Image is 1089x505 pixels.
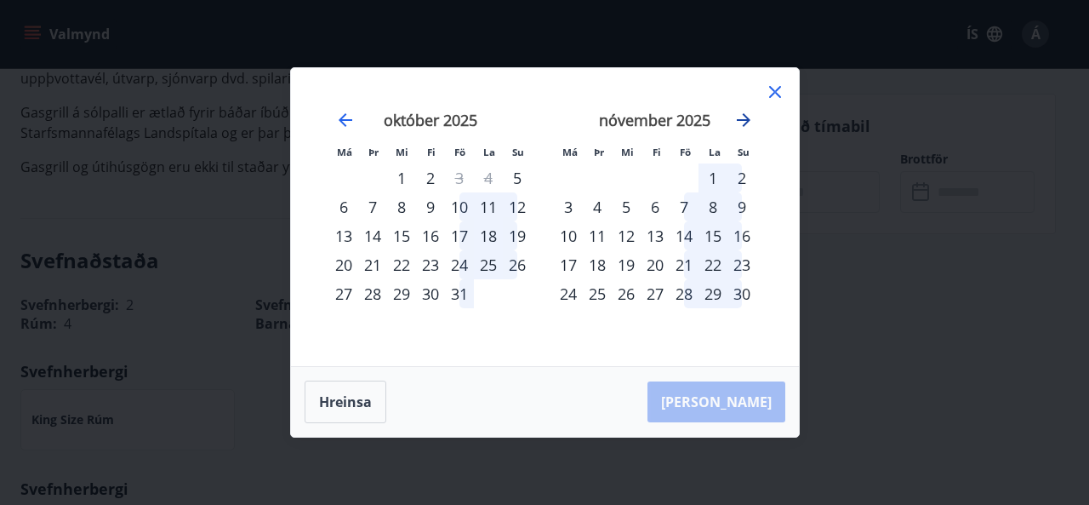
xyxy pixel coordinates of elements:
td: Choose miðvikudagur, 26. nóvember 2025 as your check-in date. It’s available. [612,279,641,308]
small: Þr [594,146,604,158]
td: Choose fimmtudagur, 6. nóvember 2025 as your check-in date. It’s available. [641,192,670,221]
td: Choose þriðjudagur, 4. nóvember 2025 as your check-in date. It’s available. [583,192,612,221]
div: 6 [641,192,670,221]
td: Choose föstudagur, 10. október 2025 as your check-in date. It’s available. [445,192,474,221]
div: 27 [641,279,670,308]
td: Choose sunnudagur, 2. nóvember 2025 as your check-in date. It’s available. [727,164,756,192]
div: 25 [474,250,503,279]
td: Choose föstudagur, 7. nóvember 2025 as your check-in date. It’s available. [670,192,698,221]
td: Choose mánudagur, 3. nóvember 2025 as your check-in date. It’s available. [554,192,583,221]
div: 14 [358,221,387,250]
div: 10 [445,192,474,221]
div: 4 [583,192,612,221]
div: 2 [727,164,756,192]
div: 20 [641,250,670,279]
div: 9 [416,192,445,221]
td: Choose laugardagur, 22. nóvember 2025 as your check-in date. It’s available. [698,250,727,279]
div: 9 [727,192,756,221]
div: 17 [554,250,583,279]
td: Choose föstudagur, 31. október 2025 as your check-in date. It’s available. [445,279,474,308]
td: Choose laugardagur, 8. nóvember 2025 as your check-in date. It’s available. [698,192,727,221]
div: Aðeins útritun í boði [445,164,474,192]
div: 31 [445,279,474,308]
td: Choose miðvikudagur, 12. nóvember 2025 as your check-in date. It’s available. [612,221,641,250]
td: Choose mánudagur, 10. nóvember 2025 as your check-in date. It’s available. [554,221,583,250]
div: 26 [503,250,532,279]
div: 26 [612,279,641,308]
div: 29 [698,279,727,308]
small: Su [738,146,750,158]
div: 1 [698,164,727,192]
small: Mi [396,146,408,158]
td: Choose sunnudagur, 9. nóvember 2025 as your check-in date. It’s available. [727,192,756,221]
td: Choose sunnudagur, 19. október 2025 as your check-in date. It’s available. [503,221,532,250]
div: 8 [387,192,416,221]
div: 29 [387,279,416,308]
td: Choose miðvikudagur, 22. október 2025 as your check-in date. It’s available. [387,250,416,279]
td: Choose þriðjudagur, 28. október 2025 as your check-in date. It’s available. [358,279,387,308]
button: Hreinsa [305,381,386,423]
td: Choose laugardagur, 29. nóvember 2025 as your check-in date. It’s available. [698,279,727,308]
div: 14 [670,221,698,250]
div: 21 [670,250,698,279]
td: Choose föstudagur, 28. nóvember 2025 as your check-in date. It’s available. [670,279,698,308]
td: Choose miðvikudagur, 15. október 2025 as your check-in date. It’s available. [387,221,416,250]
div: 15 [698,221,727,250]
div: 18 [583,250,612,279]
small: La [709,146,721,158]
td: Choose sunnudagur, 16. nóvember 2025 as your check-in date. It’s available. [727,221,756,250]
td: Choose mánudagur, 17. nóvember 2025 as your check-in date. It’s available. [554,250,583,279]
small: Fi [427,146,436,158]
td: Choose þriðjudagur, 11. nóvember 2025 as your check-in date. It’s available. [583,221,612,250]
div: 17 [445,221,474,250]
div: 18 [474,221,503,250]
div: 12 [612,221,641,250]
small: Má [337,146,352,158]
td: Choose sunnudagur, 26. október 2025 as your check-in date. It’s available. [503,250,532,279]
div: 30 [416,279,445,308]
div: 2 [416,164,445,192]
td: Choose þriðjudagur, 18. nóvember 2025 as your check-in date. It’s available. [583,250,612,279]
td: Choose föstudagur, 21. nóvember 2025 as your check-in date. It’s available. [670,250,698,279]
div: 19 [503,221,532,250]
div: 30 [727,279,756,308]
td: Choose fimmtudagur, 23. október 2025 as your check-in date. It’s available. [416,250,445,279]
td: Choose föstudagur, 14. nóvember 2025 as your check-in date. It’s available. [670,221,698,250]
td: Choose sunnudagur, 23. nóvember 2025 as your check-in date. It’s available. [727,250,756,279]
div: 3 [554,192,583,221]
td: Choose þriðjudagur, 7. október 2025 as your check-in date. It’s available. [358,192,387,221]
td: Choose þriðjudagur, 21. október 2025 as your check-in date. It’s available. [358,250,387,279]
div: 28 [670,279,698,308]
div: 23 [727,250,756,279]
td: Choose föstudagur, 24. október 2025 as your check-in date. It’s available. [445,250,474,279]
div: 16 [416,221,445,250]
div: 13 [329,221,358,250]
td: Choose miðvikudagur, 5. nóvember 2025 as your check-in date. It’s available. [612,192,641,221]
td: Choose laugardagur, 18. október 2025 as your check-in date. It’s available. [474,221,503,250]
div: 20 [329,250,358,279]
td: Choose miðvikudagur, 1. október 2025 as your check-in date. It’s available. [387,164,416,192]
td: Choose fimmtudagur, 9. október 2025 as your check-in date. It’s available. [416,192,445,221]
div: 21 [358,250,387,279]
td: Choose miðvikudagur, 29. október 2025 as your check-in date. It’s available. [387,279,416,308]
div: 25 [583,279,612,308]
td: Choose miðvikudagur, 8. október 2025 as your check-in date. It’s available. [387,192,416,221]
div: 7 [670,192,698,221]
td: Choose laugardagur, 25. október 2025 as your check-in date. It’s available. [474,250,503,279]
td: Choose laugardagur, 1. nóvember 2025 as your check-in date. It’s available. [698,164,727,192]
td: Not available. föstudagur, 3. október 2025 [445,164,474,192]
div: 5 [612,192,641,221]
div: 19 [612,250,641,279]
div: 24 [445,250,474,279]
td: Choose fimmtudagur, 27. nóvember 2025 as your check-in date. It’s available. [641,279,670,308]
div: 6 [329,192,358,221]
td: Choose föstudagur, 17. október 2025 as your check-in date. It’s available. [445,221,474,250]
td: Choose fimmtudagur, 16. október 2025 as your check-in date. It’s available. [416,221,445,250]
small: Su [512,146,524,158]
div: Move backward to switch to the previous month. [335,110,356,130]
div: 24 [554,279,583,308]
div: 11 [474,192,503,221]
div: 16 [727,221,756,250]
td: Choose mánudagur, 27. október 2025 as your check-in date. It’s available. [329,279,358,308]
div: 22 [698,250,727,279]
